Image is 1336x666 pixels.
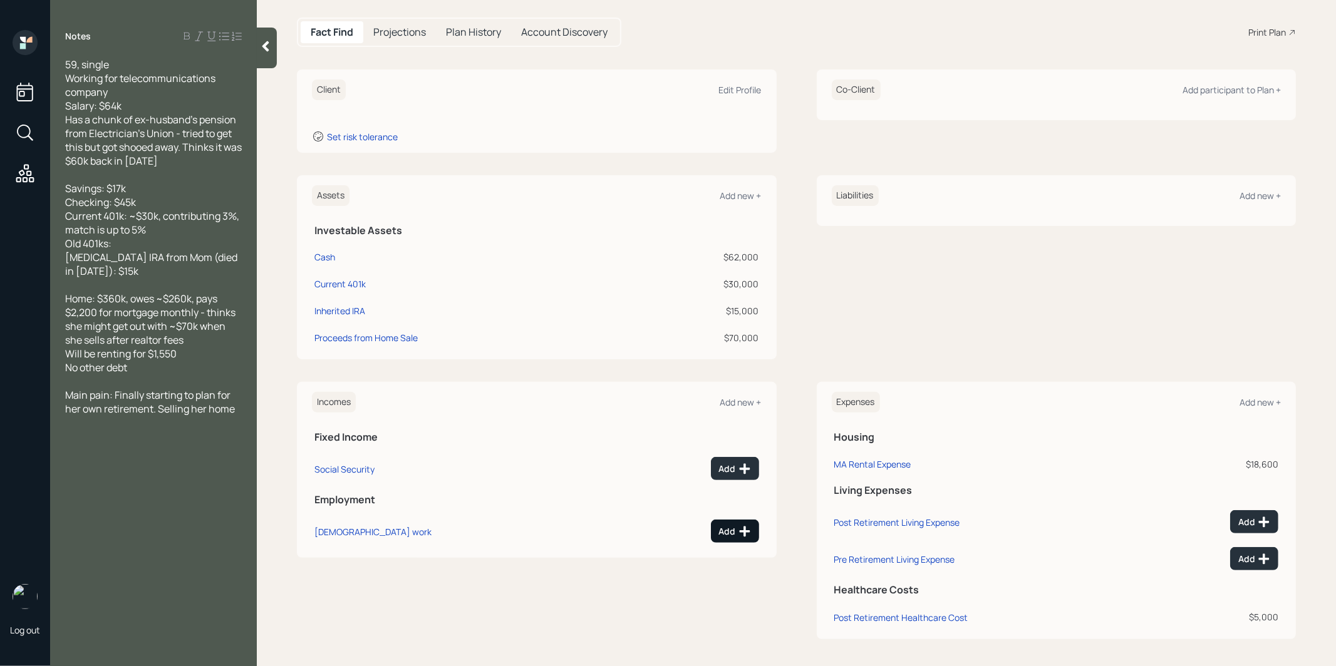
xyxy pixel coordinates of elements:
button: Add [711,520,759,543]
h6: Incomes [312,392,356,412]
h5: Employment [314,494,759,506]
div: Add new + [720,396,762,408]
h6: Expenses [832,392,880,412]
div: Add [1238,516,1270,528]
button: Add [1230,547,1278,570]
div: $15,000 [643,304,759,317]
div: Add participant to Plan + [1183,84,1281,96]
div: Log out [10,624,40,636]
div: Add new + [720,190,762,202]
h5: Fixed Income [314,431,759,443]
div: $62,000 [643,250,759,264]
div: Pre Retirement Living Expense [834,553,955,565]
h5: Healthcare Costs [834,584,1279,596]
div: Current 401k [314,277,366,290]
div: Inherited IRA [314,304,365,317]
h5: Living Expenses [834,484,1279,496]
h6: Co-Client [832,79,881,100]
div: Set risk tolerance [327,131,398,143]
div: [DEMOGRAPHIC_DATA] work [314,526,432,538]
div: Add new + [1240,396,1281,408]
h5: Account Discovery [521,26,608,38]
div: Edit Profile [719,84,762,96]
div: $18,600 [1159,458,1278,471]
span: Main pain: Finally starting to plan for her own retirement. Selling her home [65,388,235,416]
div: Add [719,463,751,475]
h6: Client [312,79,346,100]
div: Post Retirement Living Expense [834,516,960,528]
h5: Investable Assets [314,225,759,237]
div: Cash [314,250,335,264]
div: Add [719,525,751,538]
div: $30,000 [643,277,759,290]
div: $70,000 [643,331,759,344]
h5: Housing [834,431,1279,443]
div: MA Rental Expense [834,458,911,470]
img: treva-nostdahl-headshot.png [13,584,38,609]
div: $5,000 [1159,610,1278,623]
h6: Assets [312,185,350,206]
div: Add [1238,553,1270,565]
h5: Plan History [446,26,501,38]
button: Add [711,457,759,480]
h5: Fact Find [311,26,353,38]
span: Home: $360k, owes ~$260k, pays $2,200 for mortgage monthly - thinks she might get out with ~$70k ... [65,292,237,374]
div: Post Retirement Healthcare Cost [834,612,968,623]
h5: Projections [373,26,426,38]
span: Savings: $17k Checking: $45k Current 401k: ~$30k, contributing 3%, match is up to 5% Old 401ks: [... [65,182,241,278]
h6: Liabilities [832,185,879,206]
span: 59, single Working for telecommunications company Salary: $64k Has a chunk of ex-husband's pensio... [65,58,244,168]
div: Print Plan [1248,26,1286,39]
button: Add [1230,510,1278,533]
div: Social Security [314,463,375,475]
div: Proceeds from Home Sale [314,331,418,344]
label: Notes [65,30,91,43]
div: Add new + [1240,190,1281,202]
